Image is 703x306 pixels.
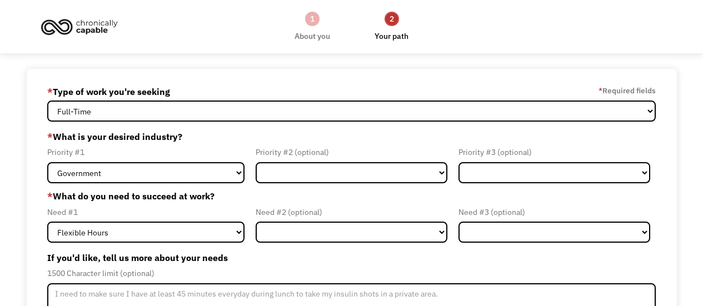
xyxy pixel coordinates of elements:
[295,29,330,43] div: About you
[38,14,121,39] img: Chronically Capable logo
[375,11,408,43] a: 2Your path
[47,249,655,267] label: If you'd like, tell us more about your needs
[47,146,245,159] div: Priority #1
[458,146,650,159] div: Priority #3 (optional)
[256,205,447,219] div: Need #2 (optional)
[458,205,650,219] div: Need #3 (optional)
[256,146,447,159] div: Priority #2 (optional)
[47,128,655,146] label: What is your desired industry?
[385,12,399,26] div: 2
[599,84,656,97] label: Required fields
[295,11,330,43] a: 1About you
[47,83,170,101] label: Type of work you're seeking
[305,12,320,26] div: 1
[47,189,655,203] label: What do you need to succeed at work?
[375,29,408,43] div: Your path
[47,267,655,280] div: 1500 Character limit (optional)
[47,205,245,219] div: Need #1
